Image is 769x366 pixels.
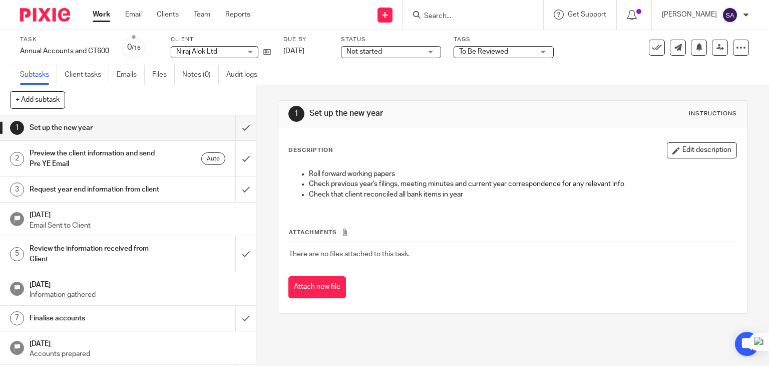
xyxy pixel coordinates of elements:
[194,10,210,20] a: Team
[10,121,24,135] div: 1
[182,65,219,85] a: Notes (0)
[288,106,304,122] div: 1
[341,36,441,44] label: Status
[93,10,110,20] a: Work
[459,48,508,55] span: To Be Reviewed
[288,146,333,154] p: Description
[309,169,737,179] p: Roll forward working papers
[201,152,225,165] div: Auto
[30,290,246,300] p: Information gathered
[10,91,65,108] button: + Add subtask
[454,36,554,44] label: Tags
[283,48,304,55] span: [DATE]
[225,10,250,20] a: Reports
[65,65,109,85] a: Client tasks
[157,10,179,20] a: Clients
[127,42,141,53] div: 0
[30,182,160,197] h1: Request year end information from client
[20,8,70,22] img: Pixie
[10,152,24,166] div: 2
[568,11,606,18] span: Get Support
[309,179,737,189] p: Check previous year's filings, meeting minutes and current year correspondence for any relevant info
[30,208,246,220] h1: [DATE]
[309,190,737,200] p: Check that client reconciled all bank items in year
[309,108,534,119] h1: Set up the new year
[125,10,142,20] a: Email
[10,182,24,197] div: 3
[30,311,160,326] h1: Finalise accounts
[117,65,145,85] a: Emails
[132,45,141,51] small: /16
[289,230,337,235] span: Attachments
[423,12,513,21] input: Search
[152,65,175,85] a: Files
[283,36,328,44] label: Due by
[10,247,24,261] div: 5
[722,7,738,23] img: svg%3E
[10,311,24,325] div: 7
[20,36,109,44] label: Task
[30,349,246,359] p: Accounts prepared
[20,65,57,85] a: Subtasks
[30,120,160,135] h1: Set up the new year
[662,10,717,20] p: [PERSON_NAME]
[30,336,246,349] h1: [DATE]
[30,241,160,267] h1: Review the information received from Client
[288,276,346,299] button: Attach new file
[346,48,382,55] span: Not started
[689,110,737,118] div: Instructions
[226,65,265,85] a: Audit logs
[30,146,160,171] h1: Preview the client information and send Pre YE Email
[30,221,246,231] p: Email Sent to Client
[30,277,246,290] h1: [DATE]
[171,36,271,44] label: Client
[667,142,737,158] button: Edit description
[20,46,109,56] div: Annual Accounts and CT600
[176,48,217,55] span: Niraj Alok Ltd
[289,251,410,258] span: There are no files attached to this task.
